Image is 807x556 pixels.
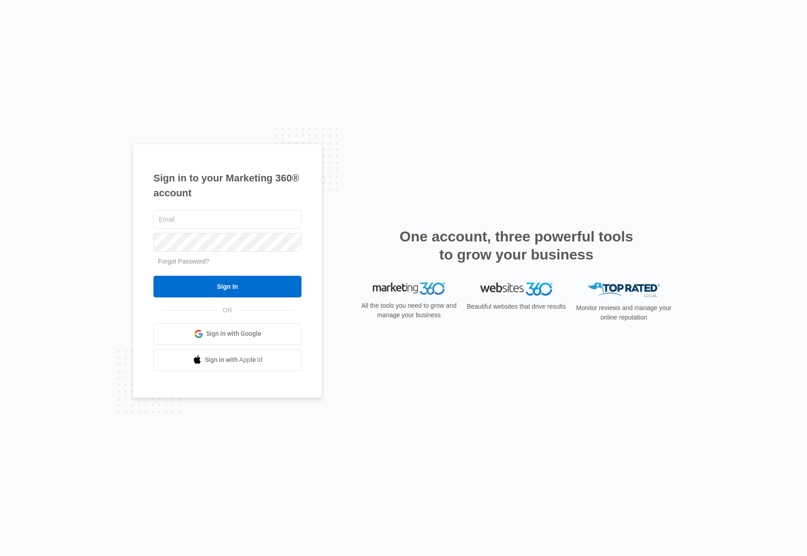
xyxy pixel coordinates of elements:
[573,303,674,322] p: Monitor reviews and manage your online reputation
[153,276,301,297] input: Sign In
[480,283,552,296] img: Websites 360
[153,349,301,371] a: Sign in with Apple Id
[217,306,239,315] span: OR
[153,171,301,200] h1: Sign in to your Marketing 360® account
[153,323,301,345] a: Sign in with Google
[205,355,263,365] span: Sign in with Apple Id
[358,301,459,320] p: All the tools you need to grow and manage your business
[153,210,301,229] input: Email
[373,283,445,295] img: Marketing 360
[466,302,567,311] p: Beautiful websites that drive results
[206,329,261,338] span: Sign in with Google
[397,227,636,264] h2: One account, three powerful tools to grow your business
[158,258,209,265] a: Forgot Password?
[588,283,660,297] img: Top Rated Local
